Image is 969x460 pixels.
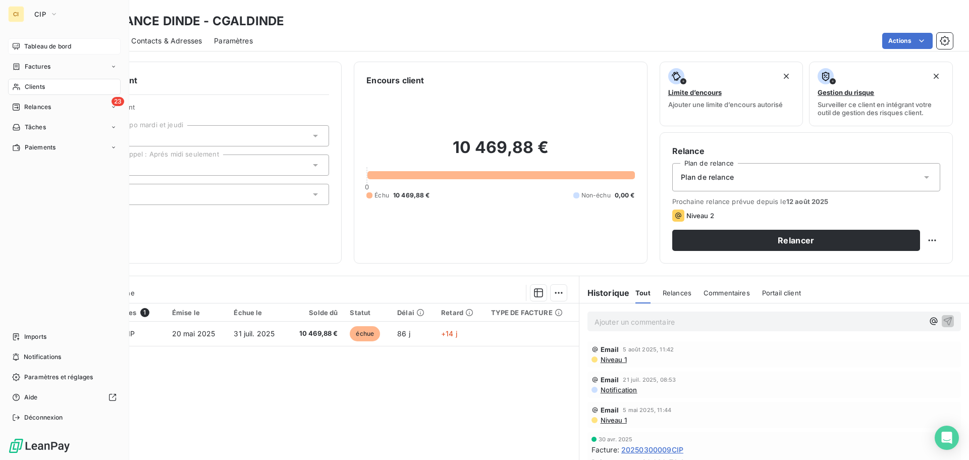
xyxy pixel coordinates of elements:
a: Paramètres et réglages [8,369,121,385]
span: Plan de relance [681,172,734,182]
span: Notification [600,386,637,394]
span: 30 avr. 2025 [599,436,633,442]
span: +14 j [441,329,457,338]
div: Échue le [234,309,281,317]
span: 20250300009CIP [621,444,683,455]
div: Open Intercom Messenger [935,426,959,450]
span: Email [601,406,619,414]
h6: Relance [672,145,940,157]
span: 20 mai 2025 [172,329,216,338]
span: Prochaine relance prévue depuis le [672,197,940,206]
span: Notifications [24,352,61,362]
h6: Historique [579,287,630,299]
span: 10 469,88 € [393,191,430,200]
span: Relances [24,103,51,112]
h6: Encours client [366,74,424,86]
a: Aide [8,389,121,405]
div: TYPE DE FACTURE [491,309,573,317]
a: Clients [8,79,121,95]
span: Tâches [25,123,46,132]
span: Email [601,345,619,353]
span: 31 juil. 2025 [234,329,275,338]
a: Factures [8,59,121,75]
span: Propriétés Client [81,103,329,117]
div: Retard [441,309,478,317]
span: Clients [25,82,45,91]
span: Surveiller ce client en intégrant votre outil de gestion des risques client. [818,100,944,117]
span: 0 [365,183,369,191]
span: 1 [140,308,149,317]
span: 10 469,88 € [293,329,338,339]
span: Paramètres [214,36,253,46]
button: Relancer [672,230,920,251]
span: 21 juil. 2025, 08:53 [623,377,676,383]
span: Paiements [25,143,56,152]
span: 0,00 € [615,191,635,200]
span: Facture : [591,444,619,455]
div: Émise le [172,309,222,317]
span: Paramètres et réglages [24,373,93,382]
span: Aide [24,393,38,402]
button: Gestion du risqueSurveiller ce client en intégrant votre outil de gestion des risques client. [809,62,953,126]
span: Contacts & Adresses [131,36,202,46]
span: Ajouter une limite d’encours autorisé [668,100,783,109]
span: Niveau 1 [600,355,627,364]
div: Délai [397,309,429,317]
span: Niveau 1 [600,416,627,424]
span: Portail client [762,289,801,297]
span: Déconnexion [24,413,63,422]
span: 5 août 2025, 11:42 [623,346,674,352]
h2: 10 469,88 € [366,137,634,168]
h3: GALLIANCE DINDE - CGALDINDE [89,12,284,30]
span: Échu [374,191,389,200]
div: Solde dû [293,309,338,317]
span: 12 août 2025 [786,197,829,206]
span: Niveau 2 [686,212,714,220]
span: Tableau de bord [24,42,71,51]
button: Actions [882,33,933,49]
div: Statut [350,309,385,317]
span: Relances [663,289,691,297]
img: Logo LeanPay [8,438,71,454]
button: Limite d’encoursAjouter une limite d’encours autorisé [660,62,803,126]
span: 5 mai 2025, 11:44 [623,407,671,413]
a: 23Relances [8,99,121,115]
span: échue [350,326,380,341]
span: Limite d’encours [668,88,722,96]
h6: Informations client [61,74,329,86]
a: Tâches [8,119,121,135]
span: 23 [112,97,124,106]
span: Email [601,376,619,384]
a: Paiements [8,139,121,156]
div: CI [8,6,24,22]
span: Factures [25,62,50,71]
span: Imports [24,332,46,341]
span: Non-échu [581,191,611,200]
span: 86 j [397,329,410,338]
span: Commentaires [704,289,750,297]
a: Tableau de bord [8,38,121,55]
span: CIP [34,10,46,18]
span: Gestion du risque [818,88,874,96]
a: Imports [8,329,121,345]
span: Tout [635,289,651,297]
